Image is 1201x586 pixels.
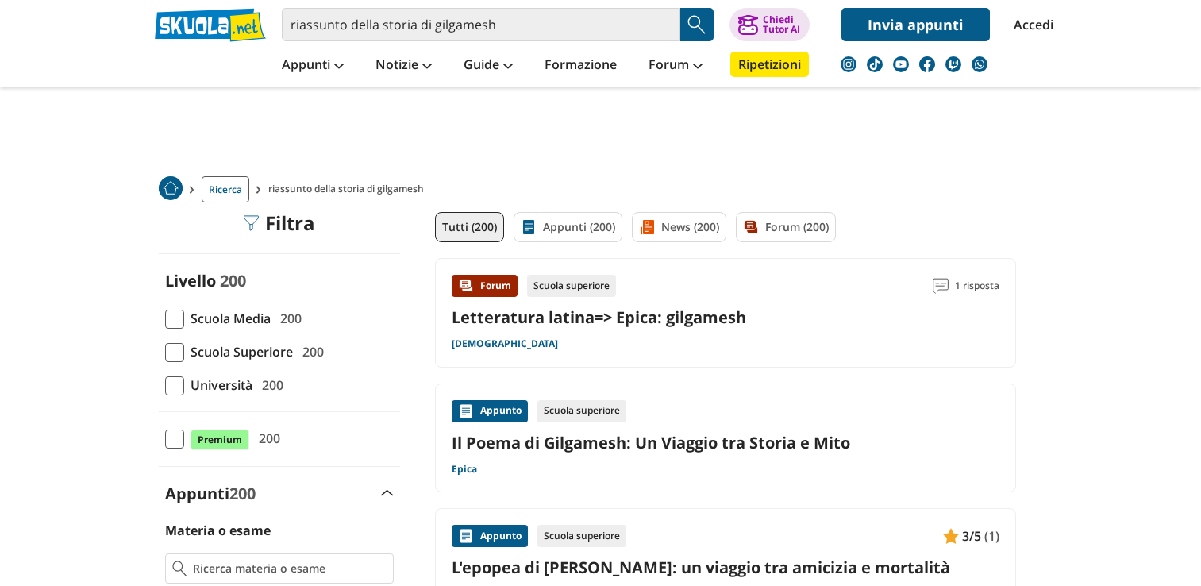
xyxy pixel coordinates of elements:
[159,176,183,200] img: Home
[972,56,987,72] img: WhatsApp
[184,341,293,362] span: Scuola Superiore
[165,270,216,291] label: Livello
[521,219,537,235] img: Appunti filtro contenuto
[1014,8,1047,41] a: Accedi
[172,561,187,576] img: Ricerca materia o esame
[191,430,249,450] span: Premium
[736,212,836,242] a: Forum (200)
[919,56,935,72] img: facebook
[514,212,622,242] a: Appunti (200)
[202,176,249,202] a: Ricerca
[229,483,256,504] span: 200
[274,308,302,329] span: 200
[458,403,474,419] img: Appunti contenuto
[243,212,315,234] div: Filtra
[537,525,626,547] div: Scuola superiore
[435,212,504,242] a: Tutti (200)
[193,561,386,576] input: Ricerca materia o esame
[743,219,759,235] img: Forum filtro contenuto
[159,176,183,202] a: Home
[252,428,280,449] span: 200
[282,8,680,41] input: Cerca appunti, riassunti o versioni
[184,375,252,395] span: Università
[955,275,999,297] span: 1 risposta
[381,490,394,496] img: Apri e chiudi sezione
[220,270,246,291] span: 200
[458,528,474,544] img: Appunti contenuto
[962,526,981,546] span: 3/5
[841,56,856,72] img: instagram
[458,278,474,294] img: Forum contenuto
[933,278,949,294] img: Commenti lettura
[984,526,999,546] span: (1)
[452,557,999,578] a: L'epopea di [PERSON_NAME]: un viaggio tra amicizia e mortalità
[763,15,800,34] div: Chiedi Tutor AI
[278,52,348,80] a: Appunti
[296,341,324,362] span: 200
[268,176,430,202] span: riassunto della storia di gilgamesh
[639,219,655,235] img: News filtro contenuto
[452,275,518,297] div: Forum
[943,528,959,544] img: Appunti contenuto
[452,306,746,328] a: Letteratura latina=> Epica: gilgamesh
[645,52,706,80] a: Forum
[841,8,990,41] a: Invia appunti
[541,52,621,80] a: Formazione
[537,400,626,422] div: Scuola superiore
[527,275,616,297] div: Scuola superiore
[867,56,883,72] img: tiktok
[165,522,271,539] label: Materia o esame
[452,463,477,476] a: Epica
[945,56,961,72] img: twitch
[256,375,283,395] span: 200
[165,483,256,504] label: Appunti
[184,308,271,329] span: Scuola Media
[632,212,726,242] a: News (200)
[685,13,709,37] img: Cerca appunti, riassunti o versioni
[460,52,517,80] a: Guide
[452,432,999,453] a: Il Poema di Gilgamesh: Un Viaggio tra Storia e Mito
[729,8,810,41] button: ChiediTutor AI
[452,337,558,350] a: [DEMOGRAPHIC_DATA]
[680,8,714,41] button: Search Button
[893,56,909,72] img: youtube
[730,52,809,77] a: Ripetizioni
[371,52,436,80] a: Notizie
[243,215,259,231] img: Filtra filtri mobile
[452,400,528,422] div: Appunto
[452,525,528,547] div: Appunto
